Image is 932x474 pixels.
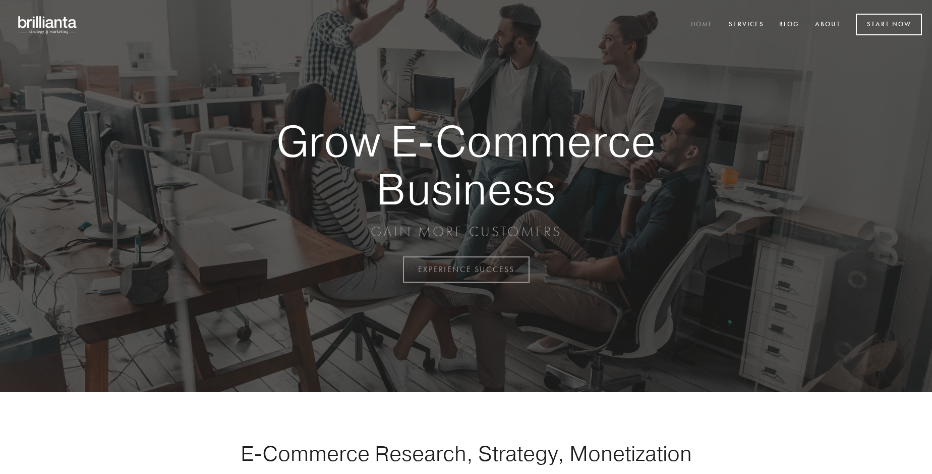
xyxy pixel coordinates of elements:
strong: Grow E-Commerce Business [241,117,691,213]
h1: E-Commerce Research, Strategy, Monetization [209,441,723,466]
a: About [808,17,847,33]
a: Services [722,17,771,33]
a: EXPERIENCE SUCCESS [403,256,530,283]
a: Home [684,17,720,33]
img: brillianta - research, strategy, marketing [10,10,86,39]
p: GAIN MORE CUSTOMERS [241,223,691,241]
a: Start Now [856,14,922,35]
a: Blog [773,17,806,33]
